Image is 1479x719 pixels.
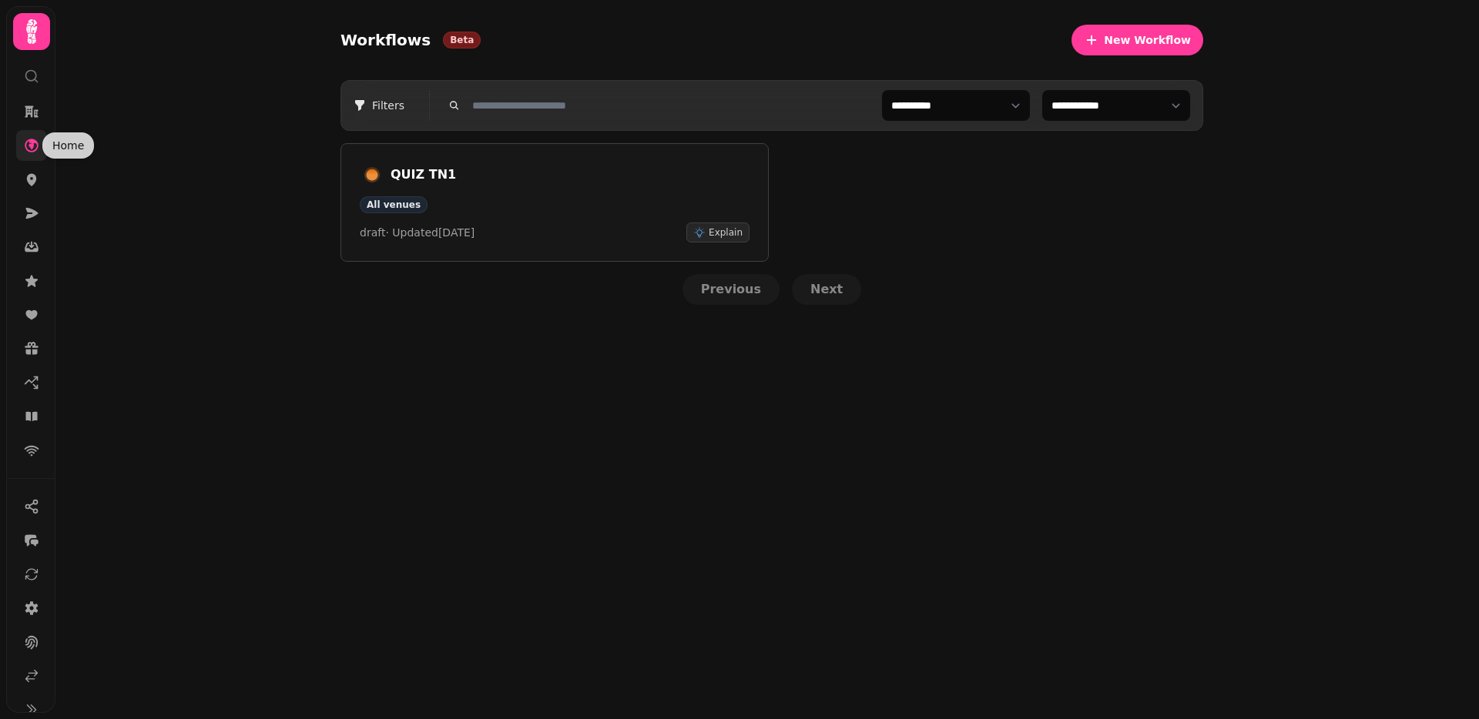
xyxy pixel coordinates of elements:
button: New Workflow [1072,25,1203,55]
span: New Workflow [1104,35,1191,45]
h3: QUIZ TN1 [391,166,750,184]
button: Previous [682,274,780,305]
div: All venues [360,196,428,213]
input: Search workflows by name [466,95,870,116]
span: Filters [354,98,417,113]
div: Beta [443,32,481,48]
button: Explain [686,222,750,242]
a: QUIZ TN1All venuesdraft· Updated[DATE]Explain [340,143,769,262]
select: Filter workflows by venue [882,90,1030,121]
select: Filter workflows by status [1042,90,1190,121]
span: Workflows [340,29,481,51]
p: draft · Updated [DATE] [360,225,475,240]
button: Next [792,274,861,305]
span: Explain [709,226,743,239]
span: Previous [701,283,761,296]
span: Next [810,283,843,296]
div: Home [42,132,94,159]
